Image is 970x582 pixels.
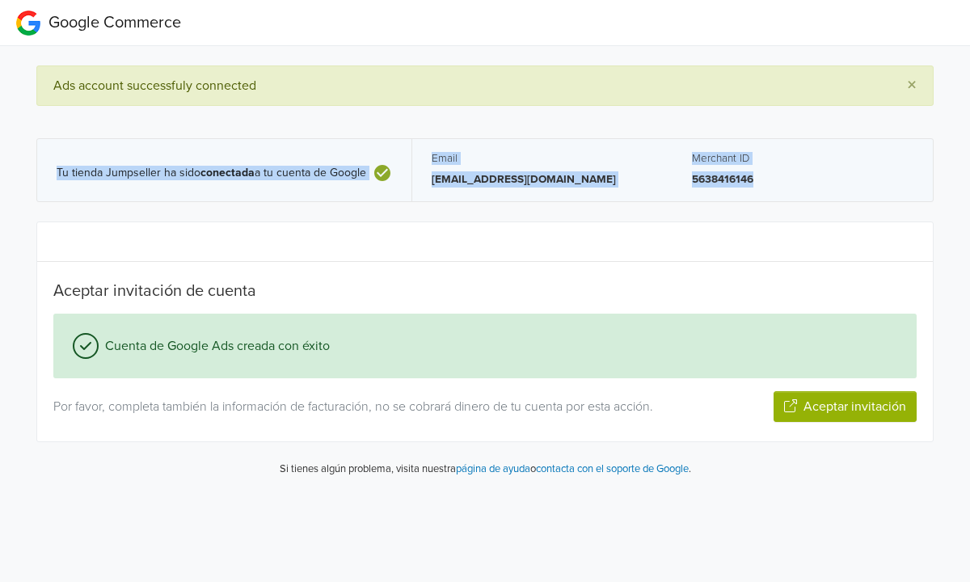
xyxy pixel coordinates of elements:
span: Tu tienda Jumpseller ha sido a tu cuenta de Google [57,167,366,180]
a: página de ayuda [456,462,530,475]
p: [EMAIL_ADDRESS][DOMAIN_NAME] [432,171,653,188]
p: Si tienes algún problema, visita nuestra o . [280,462,691,478]
a: contacta con el soporte de Google [536,462,689,475]
button: Close [891,66,933,105]
p: Por favor, completa también la información de facturación, no se cobrará dinero de tu cuenta por ... [53,397,695,416]
span: Cuenta de Google Ads creada con éxito [99,336,330,356]
h5: Aceptar invitación de cuenta [53,281,917,301]
p: 5638416146 [692,171,913,188]
div: Ads account successfuly connected [36,65,934,106]
button: Aceptar invitación [774,391,917,422]
h5: Email [432,152,653,165]
b: conectada [200,166,255,179]
span: Google Commerce [48,13,181,32]
span: × [907,74,917,97]
h5: Merchant ID [692,152,913,165]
